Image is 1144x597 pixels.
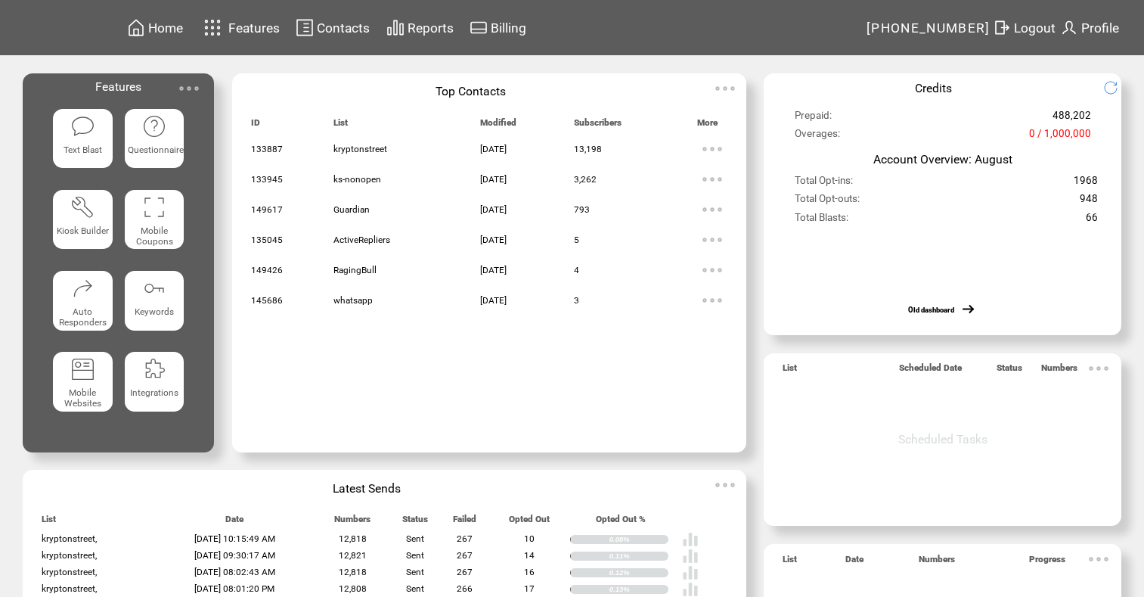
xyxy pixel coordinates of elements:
[795,193,860,211] span: Total Opt-outs:
[436,84,506,98] span: Top Contacts
[70,114,95,138] img: text-blast.svg
[42,550,97,561] span: kryptonstreet,
[899,362,962,380] span: Scheduled Date
[915,81,952,95] span: Credits
[125,16,185,39] a: Home
[524,583,535,594] span: 17
[142,114,166,138] img: questionnaire.svg
[1029,554,1065,571] span: Progress
[386,18,405,37] img: chart.svg
[59,306,107,328] span: Auto Responders
[142,195,166,219] img: coupons.svg
[251,265,283,275] span: 149426
[574,117,622,135] span: Subscribers
[1080,193,1098,211] span: 948
[333,295,373,306] span: whatsapp
[795,212,848,230] span: Total Blasts:
[42,514,56,531] span: List
[197,13,283,42] a: Features
[70,195,95,219] img: tool%201.svg
[524,533,535,544] span: 10
[70,357,95,381] img: mobile-websites.svg
[64,145,102,155] span: Text Blast
[1074,175,1098,193] span: 1968
[42,583,97,594] span: kryptonstreet,
[783,554,797,571] span: List
[795,175,853,193] span: Total Opt-ins:
[609,585,669,594] div: 0.13%
[697,164,727,194] img: ellypsis.svg
[457,583,473,594] span: 266
[993,18,1011,37] img: exit.svg
[524,550,535,561] span: 14
[574,174,597,185] span: 3,262
[53,109,113,178] a: Text Blast
[333,117,348,135] span: List
[70,276,95,300] img: auto-responders.svg
[406,550,424,561] span: Sent
[57,225,109,236] span: Kiosk Builder
[125,109,184,178] a: Questionnaire
[524,567,535,577] span: 16
[333,235,390,245] span: ActiveRepliers
[53,271,113,340] a: Auto Responders
[194,550,275,561] span: [DATE] 09:30:17 AM
[480,117,516,135] span: Modified
[609,535,669,544] div: 0.08%
[697,117,718,135] span: More
[867,20,991,36] span: [PHONE_NUMBER]
[480,174,507,185] span: [DATE]
[1060,18,1078,37] img: profile.svg
[873,152,1012,166] span: Account Overview: August
[148,20,183,36] span: Home
[194,533,275,544] span: [DATE] 10:15:49 AM
[480,204,507,215] span: [DATE]
[225,514,243,531] span: Date
[1084,544,1114,574] img: ellypsis.svg
[991,16,1058,39] a: Logout
[174,73,204,104] img: ellypsis.svg
[491,20,526,36] span: Billing
[317,20,370,36] span: Contacts
[1029,128,1091,146] span: 0 / 1,000,000
[682,548,699,564] img: poll%20-%20white.svg
[574,295,579,306] span: 3
[457,533,473,544] span: 267
[136,225,173,247] span: Mobile Coupons
[130,387,178,398] span: Integrations
[596,514,646,531] span: Opted Out %
[1014,20,1056,36] span: Logout
[293,16,372,39] a: Contacts
[251,144,283,154] span: 133887
[42,567,97,577] span: kryptonstreet,
[339,550,367,561] span: 12,821
[406,567,424,577] span: Sent
[95,79,141,94] span: Features
[42,533,97,544] span: kryptonstreet,
[480,295,507,306] span: [DATE]
[1086,212,1098,230] span: 66
[697,255,727,285] img: ellypsis.svg
[251,295,283,306] span: 145686
[697,134,727,164] img: ellypsis.svg
[384,16,456,39] a: Reports
[509,514,550,531] span: Opted Out
[574,144,602,154] span: 13,198
[339,583,367,594] span: 12,808
[333,144,387,154] span: kryptonstreet
[1103,80,1130,95] img: refresh.png
[682,564,699,581] img: poll%20-%20white.svg
[682,531,699,548] img: poll%20-%20white.svg
[194,583,274,594] span: [DATE] 08:01:20 PM
[697,285,727,316] img: ellypsis.svg
[1041,362,1077,380] span: Numbers
[251,117,260,135] span: ID
[997,362,1022,380] span: Status
[480,265,507,275] span: [DATE]
[251,174,283,185] span: 133945
[333,204,370,215] span: Guardian
[333,481,401,496] span: Latest Sends
[710,470,740,500] img: ellypsis.svg
[457,550,473,561] span: 267
[251,204,283,215] span: 149617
